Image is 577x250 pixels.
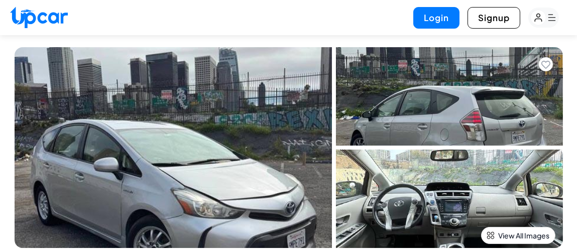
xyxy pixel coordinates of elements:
[336,150,563,248] img: Car Image 2
[15,47,332,248] img: Car
[468,7,520,29] button: Signup
[481,227,555,244] button: View All Images
[336,47,563,146] img: Car Image 1
[487,231,495,239] img: view-all
[413,7,459,29] button: Login
[10,7,68,28] img: Upcar Logo
[539,57,553,71] button: Add to favorites
[499,230,550,240] span: View All Images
